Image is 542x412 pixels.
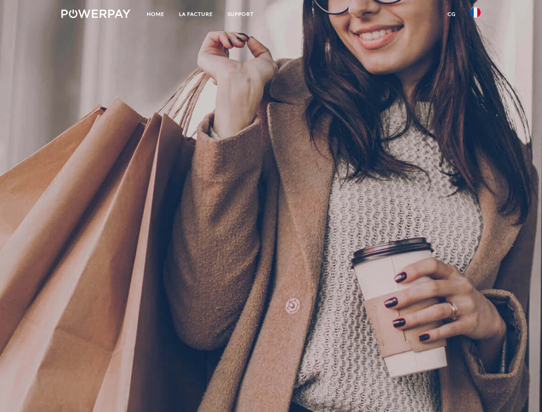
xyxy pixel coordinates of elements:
[470,7,481,18] img: fr
[61,9,130,18] img: logo-powerpay-white.svg
[440,6,463,22] a: CG
[172,6,220,22] a: LA FACTURE
[220,6,261,22] a: Support
[139,6,172,22] a: Home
